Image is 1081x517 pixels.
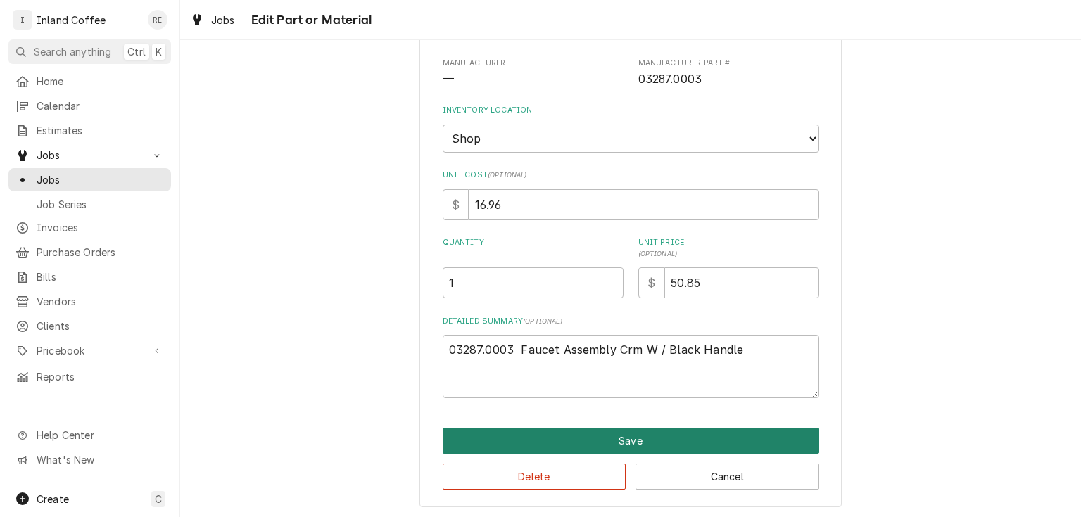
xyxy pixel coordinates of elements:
[156,44,162,59] span: K
[8,168,171,191] a: Jobs
[443,454,819,490] div: Button Group Row
[37,220,164,235] span: Invoices
[37,452,163,467] span: What's New
[13,10,32,30] div: I
[443,58,624,69] span: Manufacturer
[638,72,702,86] span: 03287.0003
[37,269,164,284] span: Bills
[443,58,624,88] div: Manufacturer
[8,423,171,447] a: Go to Help Center
[638,267,664,298] div: $
[184,8,241,32] a: Jobs
[443,335,819,398] textarea: 03287.0003 Faucet Assembly Crm W / Black Handle
[37,123,164,138] span: Estimates
[443,170,819,181] label: Unit Cost
[443,72,454,86] span: —
[37,13,106,27] div: Inland Coffee
[523,317,562,325] span: ( optional )
[155,492,162,506] span: C
[443,189,469,220] div: $
[37,294,164,309] span: Vendors
[638,71,819,88] span: Manufacturer Part #
[8,290,171,313] a: Vendors
[37,197,164,212] span: Job Series
[443,237,624,260] label: Quantity
[8,143,171,167] a: Go to Jobs
[443,105,819,152] div: Inventory Location
[37,148,143,162] span: Jobs
[638,237,819,260] label: Unit Price
[636,464,819,490] button: Cancel
[443,428,819,454] div: Button Group Row
[37,74,164,89] span: Home
[8,314,171,338] a: Clients
[8,265,171,288] a: Bills
[443,316,819,327] label: Detailed Summary
[37,172,164,187] span: Jobs
[638,58,819,88] div: Manufacturer Part #
[34,44,111,59] span: Search anything
[37,98,164,113] span: Calendar
[443,170,819,219] div: Unit Cost
[37,493,69,505] span: Create
[148,10,167,30] div: Ruth Easley's Avatar
[638,237,819,298] div: [object Object]
[8,339,171,362] a: Go to Pricebook
[8,365,171,388] a: Reports
[37,245,164,260] span: Purchase Orders
[37,369,164,384] span: Reports
[127,44,146,59] span: Ctrl
[638,58,819,69] span: Manufacturer Part #
[443,71,624,88] span: Manufacturer
[443,316,819,398] div: Detailed Summary
[638,250,678,257] span: ( optional )
[488,171,527,179] span: ( optional )
[8,119,171,142] a: Estimates
[443,428,819,490] div: Button Group
[37,343,143,358] span: Pricebook
[148,10,167,30] div: RE
[247,11,372,30] span: Edit Part or Material
[443,105,819,116] label: Inventory Location
[8,216,171,239] a: Invoices
[8,70,171,93] a: Home
[443,428,819,454] button: Save
[211,13,235,27] span: Jobs
[8,39,171,64] button: Search anythingCtrlK
[37,428,163,442] span: Help Center
[37,319,164,333] span: Clients
[8,94,171,117] a: Calendar
[8,241,171,264] a: Purchase Orders
[8,448,171,471] a: Go to What's New
[8,193,171,216] a: Job Series
[443,237,624,298] div: [object Object]
[443,464,626,490] button: Delete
